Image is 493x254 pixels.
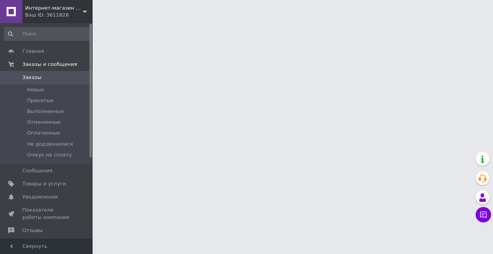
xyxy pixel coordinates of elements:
span: Не додзвонилися [27,141,73,148]
span: Главная [22,48,44,55]
button: Чат с покупателем [476,207,491,222]
span: Выполненные [27,108,64,115]
span: Очікує на сплату [27,151,72,158]
span: Заказы и сообщения [22,61,77,68]
input: Поиск [4,27,91,41]
span: Уведомления [22,193,57,200]
span: Принятые [27,97,54,104]
span: Сообщения [22,167,52,174]
span: Новые [27,86,44,93]
span: Показатели работы компании [22,207,71,220]
span: Отмененные [27,119,61,126]
span: Заказы [22,74,41,81]
span: Интернет-магазин "Gyrman-shop" [25,5,83,12]
div: Ваш ID: 3611828 [25,12,93,19]
span: Товары и услуги [22,180,66,187]
span: Отзывы [22,227,43,234]
span: Оплаченные [27,130,60,136]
